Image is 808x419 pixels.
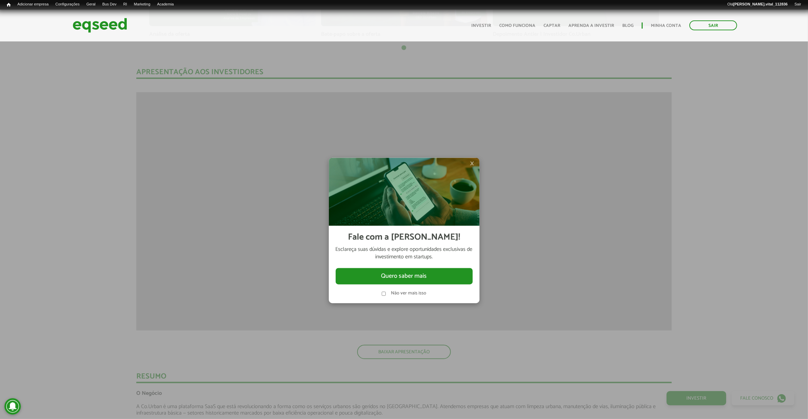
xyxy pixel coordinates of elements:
[73,16,127,34] img: EqSeed
[336,246,473,261] p: Esclareça suas dúvidas e explore oportunidades exclusivas de investimento em startups.
[3,2,14,8] a: Início
[14,2,52,7] a: Adicionar empresa
[336,268,473,284] button: Quero saber mais
[651,23,681,28] a: Minha conta
[470,160,474,168] span: ×
[791,2,805,7] a: Sair
[733,2,788,6] strong: [PERSON_NAME].vital_112836
[83,2,99,7] a: Geral
[120,2,131,7] a: RI
[99,2,120,7] a: Bus Dev
[622,23,634,28] a: Blog
[689,20,737,30] a: Sair
[499,23,535,28] a: Como funciona
[52,2,83,7] a: Configurações
[391,291,426,296] label: Não ver mais isso
[724,2,791,7] a: Olá[PERSON_NAME].vital_112836
[544,23,560,28] a: Captar
[154,2,177,7] a: Academia
[568,23,614,28] a: Aprenda a investir
[7,2,11,7] span: Início
[131,2,154,7] a: Marketing
[471,23,491,28] a: Investir
[348,233,460,243] h2: Fale com a [PERSON_NAME]!
[329,158,479,226] img: Imagem celular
